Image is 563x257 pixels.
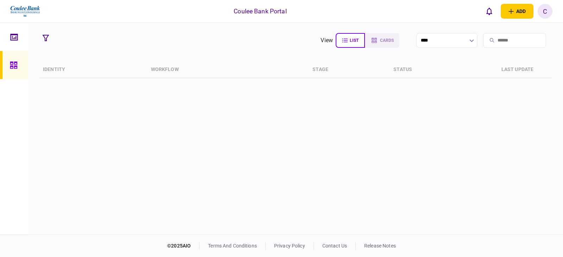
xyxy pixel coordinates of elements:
a: contact us [322,243,347,249]
button: open notifications list [482,4,496,19]
a: release notes [364,243,396,249]
div: view [321,36,333,45]
th: status [390,62,498,78]
th: stage [309,62,390,78]
button: list [336,33,365,48]
div: Coulee Bank Portal [234,7,286,16]
span: cards [380,38,394,43]
th: workflow [147,62,309,78]
span: list [350,38,359,43]
img: client company logo [10,2,41,20]
button: cards [365,33,399,48]
th: last update [498,62,552,78]
div: © 2025 AIO [167,242,200,250]
button: C [538,4,552,19]
a: terms and conditions [208,243,257,249]
th: identity [39,62,147,78]
a: privacy policy [274,243,305,249]
button: open adding identity options [501,4,533,19]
